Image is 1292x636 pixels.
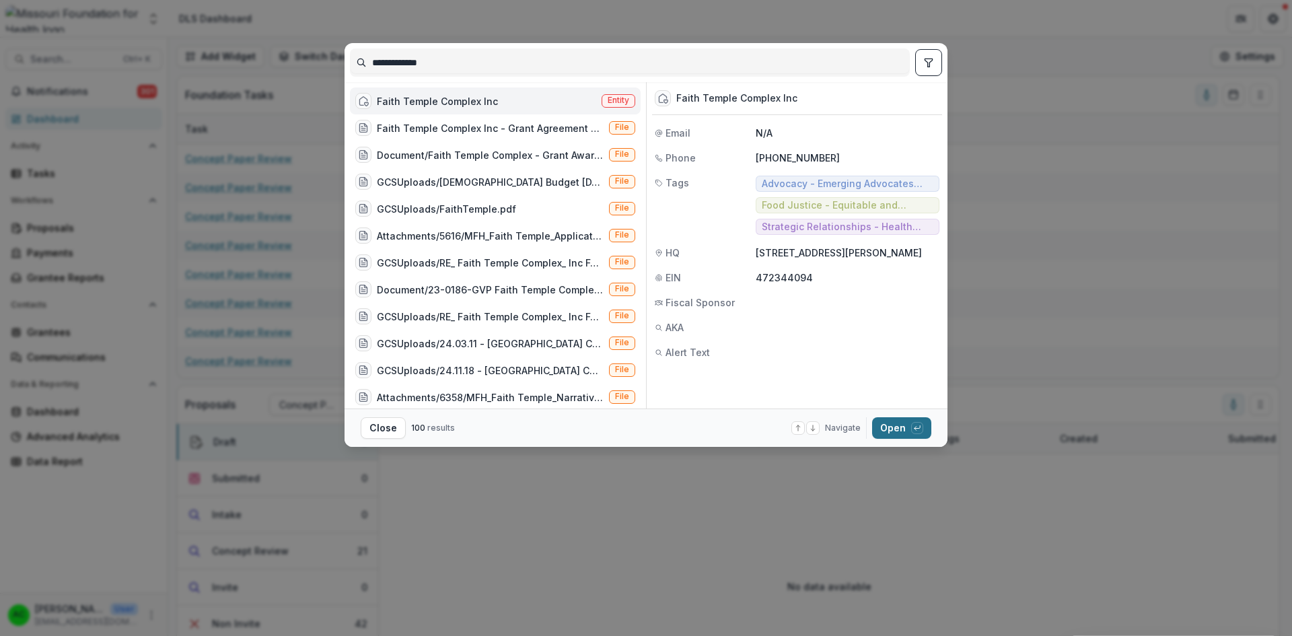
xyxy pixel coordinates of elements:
[615,149,629,159] span: File
[676,93,797,104] div: Faith Temple Complex Inc
[666,176,689,190] span: Tags
[615,203,629,213] span: File
[615,257,629,267] span: File
[377,229,604,243] div: Attachments/5616/MFH_Faith Temple_Application - Final.docx
[361,417,406,439] button: Close
[666,151,696,165] span: Phone
[825,422,861,434] span: Navigate
[377,283,604,297] div: Document/23-0186-GVP Faith Temple Complex Inc. Summary Form_docx.docx
[915,49,942,76] button: toggle filters
[377,175,604,189] div: GCSUploads/[DEMOGRAPHIC_DATA] Budget [DATE] - Updates.docx
[377,390,604,404] div: Attachments/6358/MFH_Faith Temple_Narrative_FirearmViolence.docx
[756,246,939,260] p: [STREET_ADDRESS][PERSON_NAME]
[377,363,604,378] div: GCSUploads/24.11.18 - [GEOGRAPHIC_DATA] Check-In.docx
[377,256,604,270] div: GCSUploads/RE_ Faith Temple Complex_ Inc Follow Up.msg
[615,284,629,293] span: File
[666,320,684,334] span: AKA
[666,126,690,140] span: Email
[666,271,681,285] span: EIN
[666,295,735,310] span: Fiscal Sponsor
[615,365,629,374] span: File
[666,345,710,359] span: Alert Text
[615,392,629,401] span: File
[615,176,629,186] span: File
[756,271,939,285] p: 472344094
[615,122,629,132] span: File
[615,311,629,320] span: File
[427,423,455,433] span: results
[615,338,629,347] span: File
[411,423,425,433] span: 100
[615,230,629,240] span: File
[872,417,931,439] button: Open
[756,151,939,165] p: [PHONE_NUMBER]
[377,337,604,351] div: GCSUploads/24.03.11 - [GEOGRAPHIC_DATA] Check-In.docx
[762,221,933,233] span: Strategic Relationships - Health Equity Fund
[608,96,629,105] span: Entity
[756,126,939,140] p: N/A
[666,246,680,260] span: HQ
[762,178,933,190] span: Advocacy - Emerging Advocates ([DATE]-[DATE])
[377,310,604,324] div: GCSUploads/RE_ Faith Temple Complex_ Inc Follow Up_ver_1.msg
[377,121,604,135] div: Faith Temple Complex Inc - Grant Agreement - [DATE].pdf
[377,94,498,108] div: Faith Temple Complex Inc
[762,200,933,211] span: Food Justice - Equitable and Resilient Food Systems
[377,202,516,216] div: GCSUploads/FaithTemple.pdf
[377,148,604,162] div: Document/Faith Temple Complex - Grant Award Summary.docx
